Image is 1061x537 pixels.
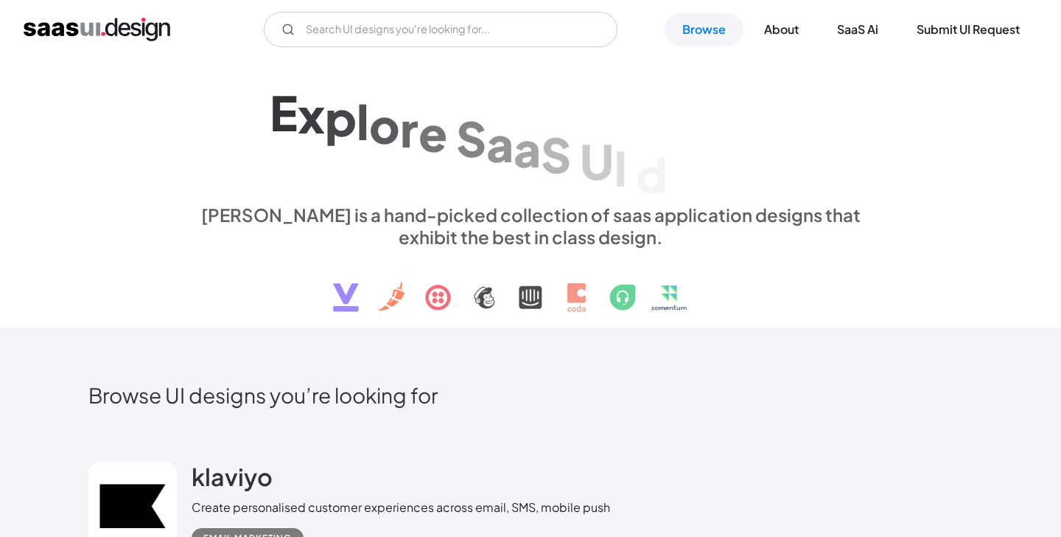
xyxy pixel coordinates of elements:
[192,499,610,516] div: Create personalised customer experiences across email, SMS, mobile push
[192,204,869,248] div: [PERSON_NAME] is a hand-picked collection of saas application designs that exhibit the best in cl...
[369,96,400,153] div: o
[400,100,419,157] div: r
[614,139,627,195] div: I
[419,105,447,162] div: e
[192,462,273,499] a: klaviyo
[665,13,743,46] a: Browse
[899,13,1037,46] a: Submit UI Request
[819,13,896,46] a: SaaS Ai
[88,382,973,408] h2: Browse UI designs you’re looking for
[298,86,325,143] div: x
[192,462,273,491] h2: klaviyo
[357,92,369,149] div: l
[270,83,298,140] div: E
[746,13,816,46] a: About
[456,109,486,166] div: S
[24,18,170,41] a: home
[636,146,668,203] div: d
[307,248,754,325] img: text, icon, saas logo
[486,114,514,171] div: a
[192,76,869,190] h1: Explore SaaS UI design patterns & interactions.
[264,12,617,47] form: Email Form
[514,120,541,177] div: a
[541,126,571,183] div: S
[325,89,357,146] div: p
[264,12,617,47] input: Search UI designs you're looking for...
